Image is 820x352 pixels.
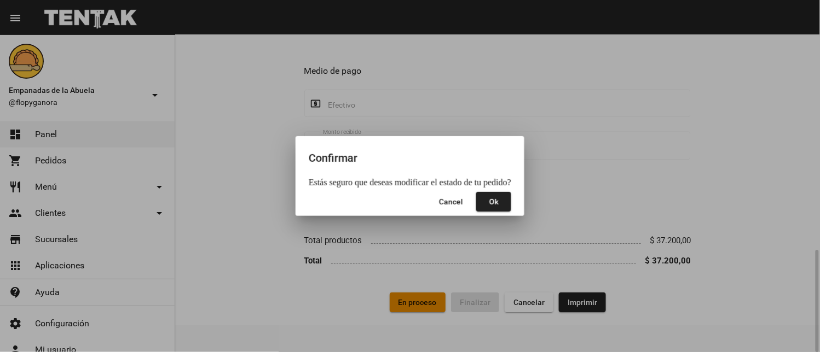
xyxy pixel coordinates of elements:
[489,197,499,206] span: Ok
[309,149,511,167] h2: Confirmar
[296,178,524,187] mat-dialog-content: Estás seguro que deseas modificar el estado de tu pedido?
[476,192,511,212] button: Close dialog
[430,192,472,212] button: Close dialog
[439,197,463,206] span: Cancel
